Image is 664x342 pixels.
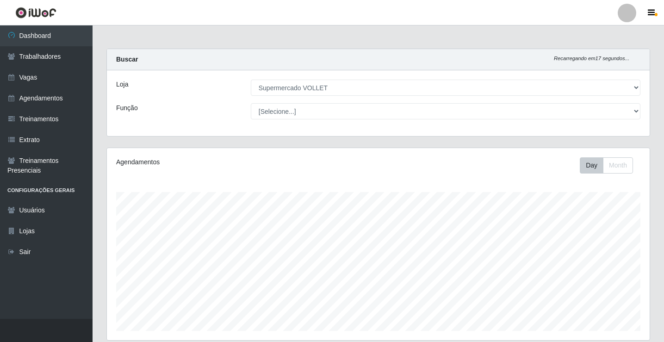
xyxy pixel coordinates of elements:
[603,157,633,174] button: Month
[580,157,603,174] button: Day
[116,80,128,89] label: Loja
[554,56,629,61] i: Recarregando em 17 segundos...
[580,157,633,174] div: First group
[580,157,640,174] div: Toolbar with button groups
[116,103,138,113] label: Função
[15,7,56,19] img: CoreUI Logo
[116,157,327,167] div: Agendamentos
[116,56,138,63] strong: Buscar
